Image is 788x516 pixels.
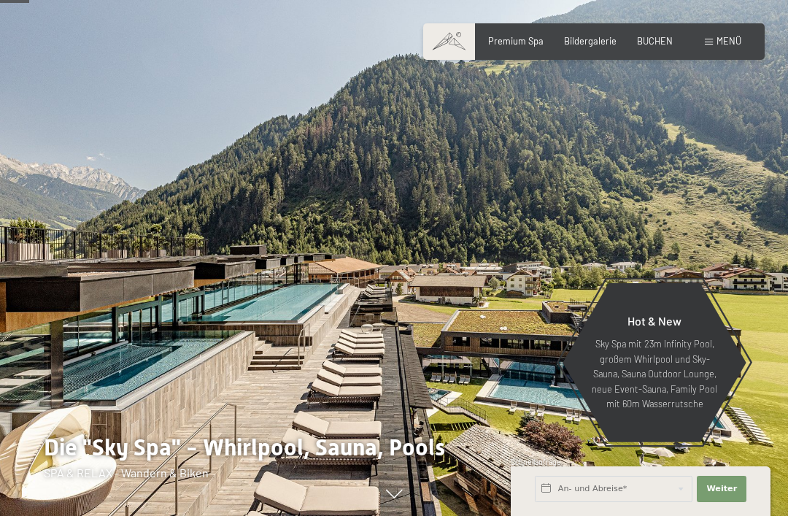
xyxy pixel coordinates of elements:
[591,336,718,411] p: Sky Spa mit 23m Infinity Pool, großem Whirlpool und Sky-Sauna, Sauna Outdoor Lounge, neue Event-S...
[706,483,737,495] span: Weiter
[488,35,544,47] a: Premium Spa
[697,476,746,502] button: Weiter
[716,35,741,47] span: Menü
[637,35,673,47] a: BUCHEN
[627,314,681,328] span: Hot & New
[562,282,747,443] a: Hot & New Sky Spa mit 23m Infinity Pool, großem Whirlpool und Sky-Sauna, Sauna Outdoor Lounge, ne...
[564,35,617,47] a: Bildergalerie
[511,458,561,466] span: Schnellanfrage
